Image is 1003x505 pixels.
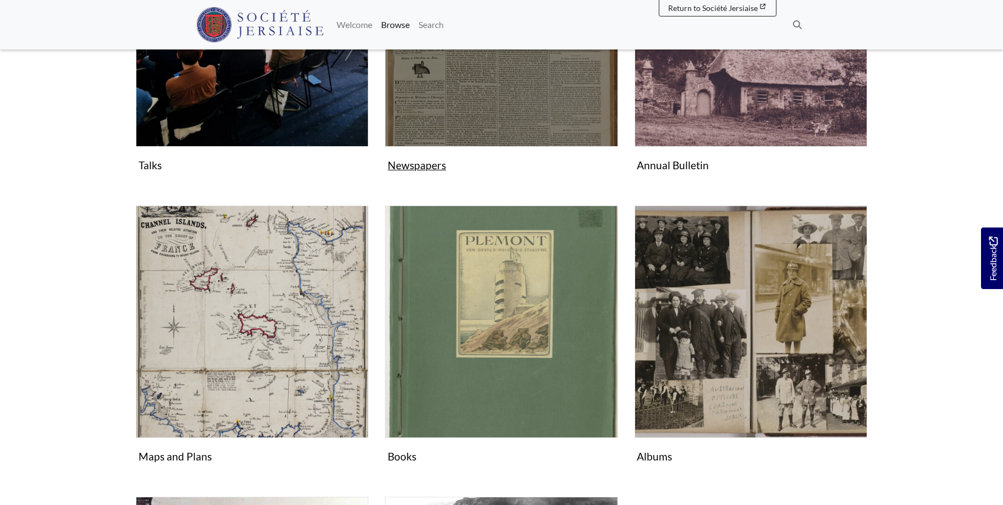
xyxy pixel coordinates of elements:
a: Welcome [332,14,377,36]
img: Société Jersiaise [196,7,323,42]
div: Subcollection [377,206,626,484]
img: Albums [635,206,867,438]
div: Subcollection [128,206,377,484]
a: Société Jersiaise logo [196,4,323,45]
a: Would you like to provide feedback? [981,227,1003,289]
a: Albums Albums [635,206,867,467]
div: Subcollection [626,206,875,484]
a: Books Books [385,206,618,467]
span: Feedback [987,236,1000,281]
a: Browse [377,14,414,36]
img: Maps and Plans [136,206,368,438]
a: Maps and Plans Maps and Plans [136,206,368,467]
a: Search [414,14,448,36]
span: Return to Société Jersiaise [668,3,758,13]
img: Books [385,206,618,438]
